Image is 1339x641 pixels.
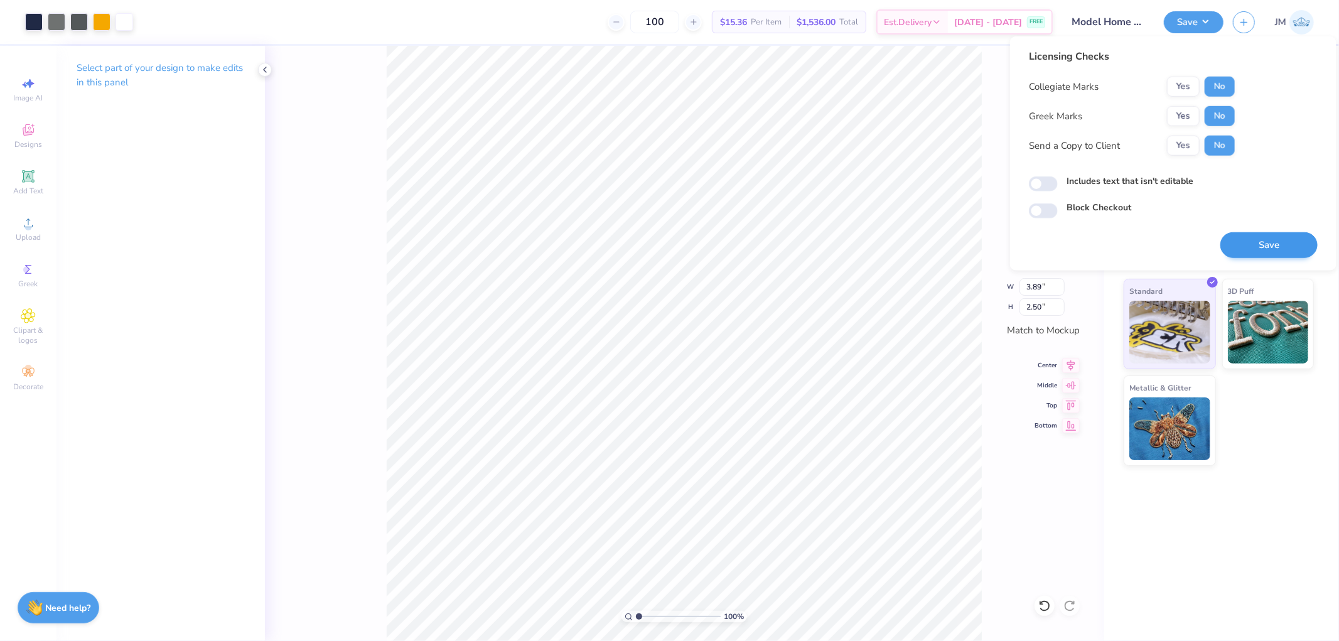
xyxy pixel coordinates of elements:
[19,279,38,289] span: Greek
[1275,15,1286,30] span: JM
[46,602,91,614] strong: Need help?
[1129,397,1210,460] img: Metallic & Glitter
[884,16,932,29] span: Est. Delivery
[1029,49,1235,64] div: Licensing Checks
[1167,77,1200,97] button: Yes
[1205,136,1235,156] button: No
[1220,232,1318,258] button: Save
[1205,106,1235,126] button: No
[13,382,43,392] span: Decorate
[1289,10,1314,35] img: Joshua Macky Gaerlan
[954,16,1022,29] span: [DATE] - [DATE]
[1029,109,1082,124] div: Greek Marks
[630,11,679,33] input: – –
[751,16,782,29] span: Per Item
[839,16,858,29] span: Total
[1029,80,1099,94] div: Collegiate Marks
[1030,18,1043,26] span: FREE
[1167,136,1200,156] button: Yes
[1062,9,1154,35] input: Untitled Design
[1035,381,1057,390] span: Middle
[6,325,50,345] span: Clipart & logos
[77,61,245,90] p: Select part of your design to make edits in this panel
[1275,10,1314,35] a: JM
[1228,284,1254,298] span: 3D Puff
[14,139,42,149] span: Designs
[14,93,43,103] span: Image AI
[1067,175,1193,188] label: Includes text that isn't editable
[797,16,836,29] span: $1,536.00
[1129,301,1210,364] img: Standard
[1205,77,1235,97] button: No
[724,611,744,622] span: 100 %
[13,186,43,196] span: Add Text
[1129,284,1163,298] span: Standard
[1228,301,1309,364] img: 3D Puff
[1129,381,1191,394] span: Metallic & Glitter
[1167,106,1200,126] button: Yes
[1035,421,1057,430] span: Bottom
[1035,361,1057,370] span: Center
[16,232,41,242] span: Upload
[1164,11,1223,33] button: Save
[1067,201,1131,214] label: Block Checkout
[720,16,747,29] span: $15.36
[1035,401,1057,410] span: Top
[1029,139,1120,153] div: Send a Copy to Client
